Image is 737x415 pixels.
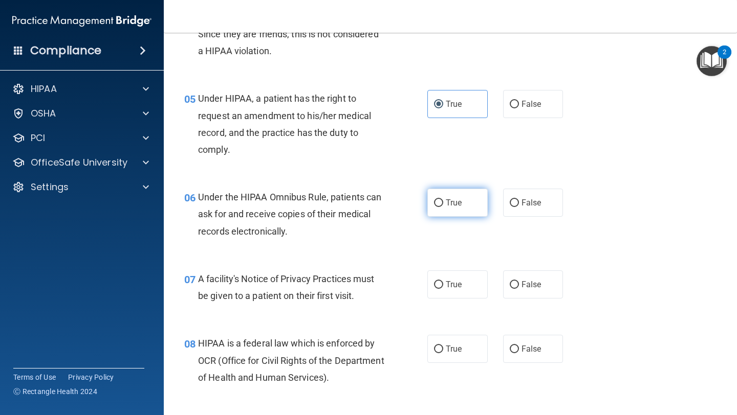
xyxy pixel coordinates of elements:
span: False [522,99,541,109]
span: A facility's Notice of Privacy Practices must be given to a patient on their first visit. [198,273,375,301]
p: PCI [31,132,45,144]
span: True [446,344,462,354]
a: HIPAA [12,83,149,95]
a: OfficeSafe University [12,156,149,169]
h4: Compliance [30,43,101,58]
div: 2 [723,52,726,65]
span: True [446,280,462,289]
a: Settings [12,181,149,193]
input: True [434,101,443,108]
img: PMB logo [12,11,151,31]
a: OSHA [12,107,149,120]
span: False [522,344,541,354]
input: True [434,199,443,207]
span: False [522,280,541,289]
span: Ⓒ Rectangle Health 2024 [13,386,97,397]
span: 06 [184,192,196,204]
a: Terms of Use [13,372,56,382]
button: Open Resource Center, 2 new notifications [697,46,727,76]
iframe: Drift Widget Chat Controller [560,342,725,383]
span: 07 [184,273,196,286]
a: Privacy Policy [68,372,114,382]
span: True [446,198,462,207]
span: 08 [184,338,196,350]
p: OfficeSafe University [31,156,127,169]
p: Settings [31,181,69,193]
input: True [434,345,443,353]
span: Under the HIPAA Omnibus Rule, patients can ask for and receive copies of their medical records el... [198,192,381,236]
span: HIPAA is a federal law which is enforced by OCR (Office for Civil Rights of the Department of Hea... [198,338,384,382]
p: HIPAA [31,83,57,95]
input: True [434,281,443,289]
input: False [510,101,519,108]
span: True [446,99,462,109]
a: PCI [12,132,149,144]
input: False [510,345,519,353]
span: Under HIPAA, a patient has the right to request an amendment to his/her medical record, and the p... [198,93,371,155]
input: False [510,281,519,289]
input: False [510,199,519,207]
p: OSHA [31,107,56,120]
span: False [522,198,541,207]
span: 05 [184,93,196,105]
